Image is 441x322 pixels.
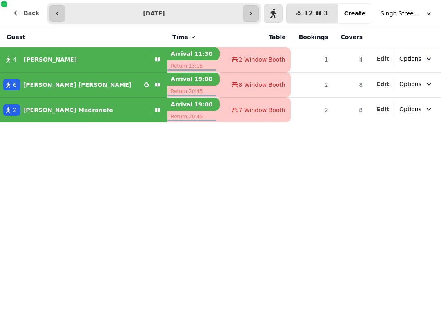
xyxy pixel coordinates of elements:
[304,10,313,17] span: 12
[13,106,17,114] span: 2
[376,105,389,113] button: Edit
[172,33,196,41] button: Time
[167,98,220,111] p: Arrival 19:00
[376,81,389,87] span: Edit
[167,60,220,72] p: Return 13:15
[376,55,389,63] button: Edit
[167,73,220,86] p: Arrival 19:00
[333,72,367,97] td: 8
[13,55,17,64] span: 4
[324,10,328,17] span: 3
[333,47,367,73] td: 4
[376,6,438,21] button: Singh Street Bruntsfield
[291,27,333,47] th: Bookings
[286,4,338,23] button: 123
[239,81,285,89] span: 8 Window Booth
[23,106,113,114] p: [PERSON_NAME] Madranefe
[333,97,367,122] td: 8
[23,81,131,89] p: [PERSON_NAME] [PERSON_NAME]
[338,4,372,23] button: Create
[399,105,421,113] span: Options
[220,27,290,47] th: Table
[394,102,438,117] button: Options
[167,86,220,97] p: Return 20:45
[376,80,389,88] button: Edit
[291,72,333,97] td: 2
[24,10,39,16] span: Back
[394,51,438,66] button: Options
[13,81,17,89] span: 6
[172,33,188,41] span: Time
[376,56,389,62] span: Edit
[291,47,333,73] td: 1
[7,3,46,23] button: Back
[167,111,220,122] p: Return 20:45
[24,55,77,64] p: [PERSON_NAME]
[291,97,333,122] td: 2
[376,106,389,112] span: Edit
[344,11,365,16] span: Create
[381,9,421,18] span: Singh Street Bruntsfield
[239,106,285,114] span: 7 Window Booth
[167,47,220,60] p: Arrival 11:30
[239,55,285,64] span: 2 Window Booth
[399,80,421,88] span: Options
[399,55,421,63] span: Options
[333,27,367,47] th: Covers
[394,77,438,91] button: Options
